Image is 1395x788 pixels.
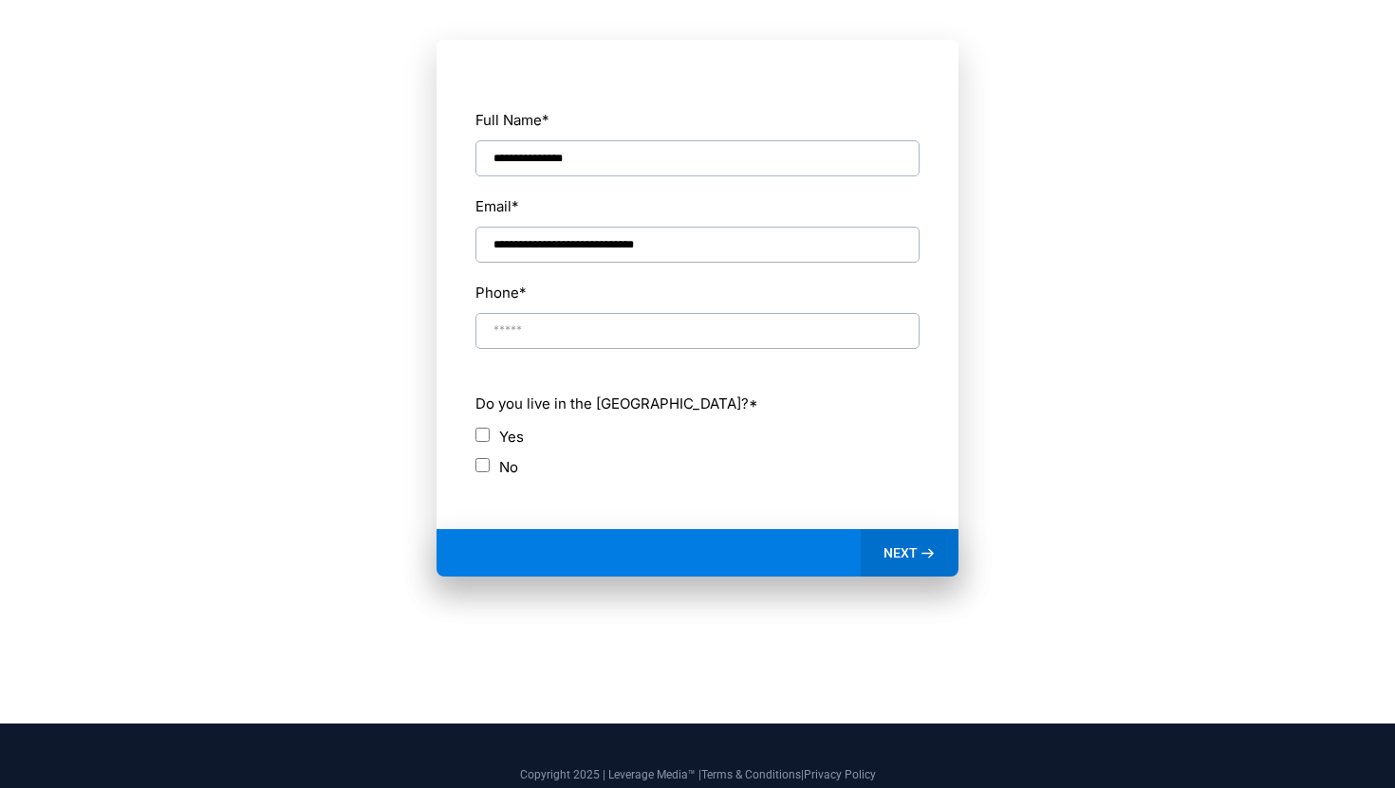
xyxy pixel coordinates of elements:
[161,766,1234,783] p: Copyright 2025 | Leverage Media™ | |
[701,768,801,781] a: Terms & Conditions
[804,768,876,781] a: Privacy Policy
[475,193,519,219] label: Email
[499,424,524,449] label: Yes
[475,391,920,416] label: Do you live in the [GEOGRAPHIC_DATA]?
[883,544,918,561] span: NEXT
[499,454,518,480] label: No
[475,107,549,133] label: Full Name
[475,280,527,305] label: Phone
